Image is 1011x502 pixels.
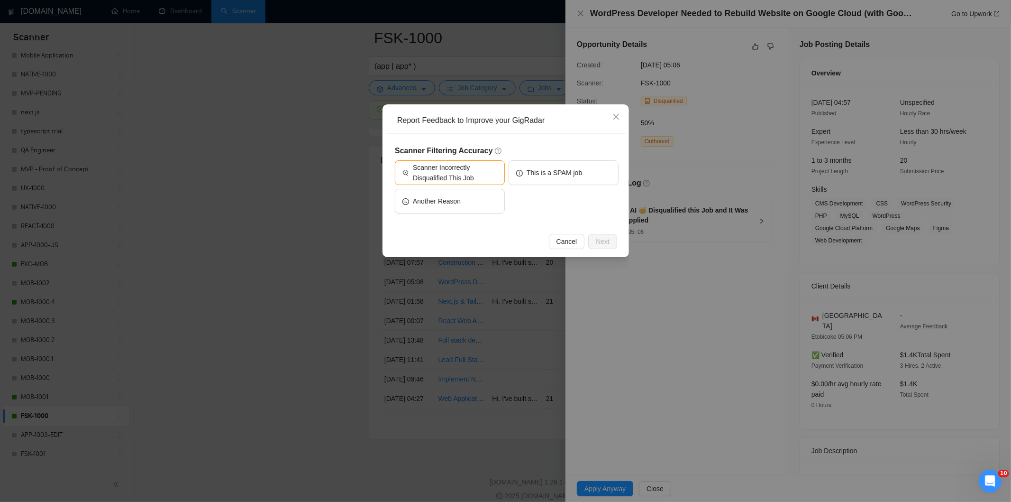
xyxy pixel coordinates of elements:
[527,167,582,178] span: This is a SPAM job
[516,169,523,176] span: exclamation-circle
[402,197,409,205] span: frown
[998,470,1009,477] span: 10
[612,113,620,121] span: close
[413,196,461,206] span: Another Reason
[548,234,584,249] button: Cancel
[979,470,1002,493] iframe: Intercom live chat
[509,160,619,185] button: exclamation-circleThis is a SPAM job
[395,160,505,185] button: Scanner Incorrectly Disqualified This Job
[494,147,502,155] span: question-circle
[588,234,617,249] button: Next
[395,145,619,157] h5: Scanner Filtering Accuracy
[395,189,505,214] button: frownAnother Reason
[413,162,497,183] span: Scanner Incorrectly Disqualified This Job
[603,104,629,130] button: Close
[556,236,577,247] span: Cancel
[397,115,621,126] div: Report Feedback to Improve your GigRadar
